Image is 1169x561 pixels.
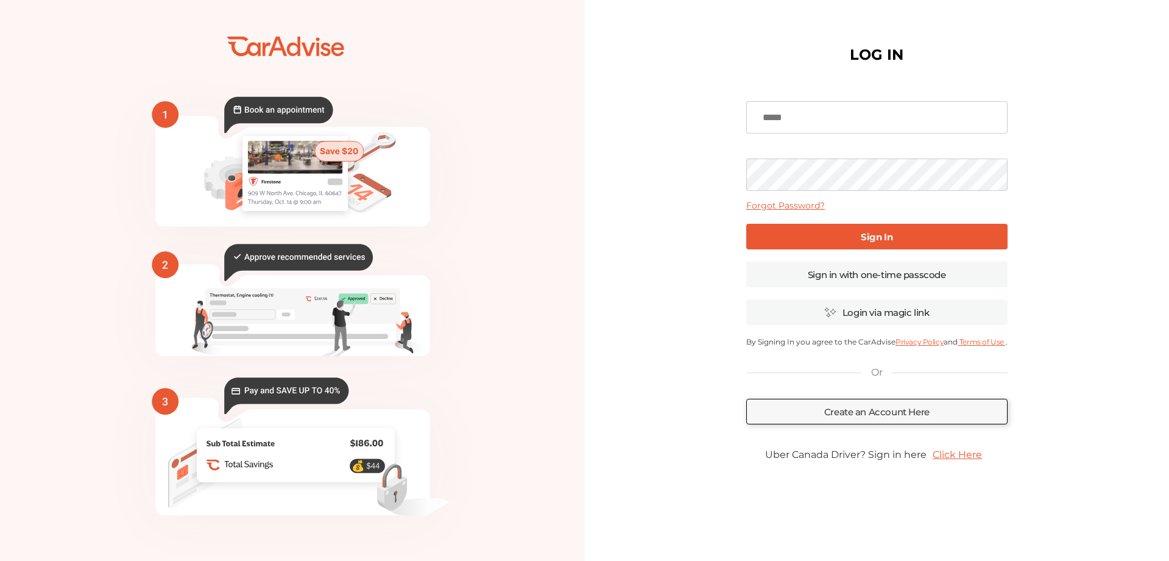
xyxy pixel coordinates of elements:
[351,460,364,473] text: 💰
[850,49,903,61] h1: LOG IN
[895,337,944,346] a: Privacy Policy
[824,307,836,318] img: magic_icon.32c66aac.svg
[871,366,882,379] p: Or
[746,262,1008,287] a: Sign in with one-time passcode
[958,337,1005,346] a: Terms of Use
[746,200,825,211] a: Forgot Password?
[746,224,1008,249] a: Sign In
[927,443,988,466] a: Click Here
[746,399,1008,424] a: Create an Account Here
[861,231,892,243] b: Sign In
[746,299,1008,325] a: Login via magic link
[765,449,927,460] span: Uber Canada Driver? Sign in here
[746,337,1008,346] p: By Signing In you agree to the CarAdvise and .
